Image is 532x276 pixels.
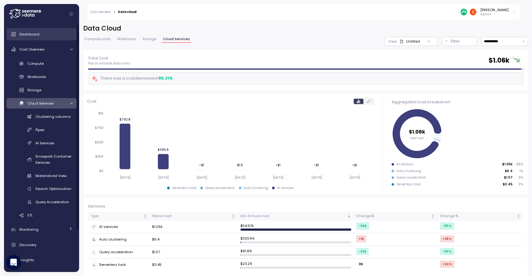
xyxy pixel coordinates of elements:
[273,175,284,179] tspan: [DATE]
[6,28,77,40] a: Dashboard
[95,154,103,159] tspan: $250
[6,224,77,236] a: Monitoring
[91,75,173,82] div: There was a cost decrease of
[6,125,77,135] a: Pipes
[35,141,54,146] span: AI Services
[119,175,130,179] tspan: [DATE]
[35,186,71,191] span: Search Optimization
[19,257,34,262] span: Insights
[238,233,354,246] td: $ 333.94
[119,117,131,122] tspan: $792.8
[347,214,351,218] div: Sorted descending
[90,10,111,14] a: Cost overview
[35,200,69,204] span: Query Acceleration
[410,136,424,140] tspan: Total cost
[143,214,147,218] div: Not sorted
[392,99,523,105] div: Aggregated cost breakdown
[431,214,435,218] div: Not sorted
[349,175,360,179] tspan: [DATE]
[356,235,366,242] div: +1 $
[231,214,236,218] div: Not sorted
[240,213,346,219] div: Est. Annual cost
[150,212,238,221] th: Period costNot sorted
[88,55,130,61] p: Total Cost
[6,138,77,148] a: AI Services
[480,7,509,12] div: [PERSON_NAME]
[150,221,238,233] td: $1.05k
[437,212,523,221] th: Change %Not sorted
[515,162,523,167] p: 99 %
[99,112,103,116] tspan: $1k
[6,59,77,69] a: Compute
[172,186,196,190] div: Serverless task
[118,10,136,14] div: Data cloud
[150,233,238,246] td: $6.4
[461,9,467,15] img: 687cba7b7af778e9efcde14e.PNG
[6,151,77,167] a: Snowpark Container Services
[440,261,454,268] div: +24 %
[515,169,523,173] p: 1 %
[159,75,173,81] div: 85.21 %
[143,37,156,41] span: Storage
[354,212,437,221] th: Change $Not sorted
[6,210,77,220] a: ETL
[400,39,420,44] div: Untitled
[238,212,354,221] th: Est. Annual costSorted descending
[99,169,103,173] tspan: $0
[196,175,207,179] tspan: [DATE]
[356,248,369,255] div: -32 $
[19,242,36,247] span: Discovery
[314,163,319,167] tspan: <$1
[84,37,111,41] span: Compute units
[516,214,521,218] div: Not sorted
[504,175,513,180] p: $1.57
[91,237,147,243] div: Auto clustering
[277,186,294,190] div: AI services
[35,127,45,132] span: Pipes
[35,173,66,178] span: Materialized View
[235,175,245,179] tspan: [DATE]
[35,114,71,119] span: Clustering columns
[19,227,38,232] span: Monitoring
[440,248,454,255] div: -95 %
[95,140,103,144] tspan: $500
[505,169,513,173] p: $6.4
[87,98,96,105] p: Cost
[27,61,44,66] span: Compute
[117,37,136,41] span: Workloads
[451,38,460,44] p: Filter
[6,254,77,266] a: Insights
[502,162,513,167] p: $1.05k
[27,88,41,93] span: Storage
[95,126,103,130] tspan: $750
[152,213,230,219] div: Period cost
[158,175,169,179] tspan: [DATE]
[470,9,476,15] img: ACg8ocJH22y-DpvAF6cddRsL0Z3wsv7dltIYulw3az9H2rwQOLimzQ=s96-c
[311,175,322,179] tspan: [DATE]
[356,261,365,268] div: 0 $
[442,37,477,46] div: Filter
[489,56,510,65] h2: $ 1.06k
[397,169,421,173] div: Auto clustering
[6,85,77,95] a: Storage
[237,163,243,167] tspan: $1.5
[6,111,77,122] a: Clustering columns
[19,47,44,52] span: Cost Overview
[88,203,523,209] div: Services
[397,162,413,167] div: AI services
[83,24,528,33] h2: Data Cloud
[150,259,238,271] td: $0.45
[91,213,142,219] div: Type
[6,171,77,181] a: Materialized View
[91,224,147,230] div: AI services
[352,163,357,167] tspan: <$1
[67,12,75,16] button: Collapse navigation
[27,213,33,218] span: ETL
[35,154,71,165] span: Snowpark Container Services
[276,163,280,167] tspan: <$1
[91,249,147,255] div: Query acceleration
[6,255,21,270] div: Open Intercom Messenger
[19,32,39,37] span: Dashboard
[356,213,430,219] div: Change $
[515,175,523,180] p: 0 %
